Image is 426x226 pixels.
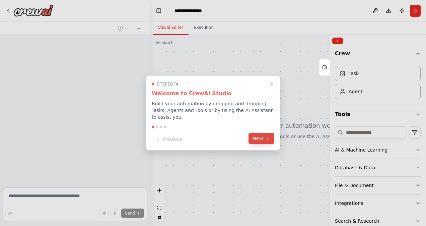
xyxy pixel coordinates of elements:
p: Build your automation by dragging and dropping Tasks, Agents and Tools or by using the AI Assista... [152,100,274,120]
span: Step 1 of 4 [157,81,179,87]
h3: Welcome to CrewAI Studio [152,90,274,98]
button: Close walkthrough [268,80,276,88]
button: Previous [152,134,186,145]
button: Hide left sidebar [154,6,163,15]
button: Next [248,133,274,144]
